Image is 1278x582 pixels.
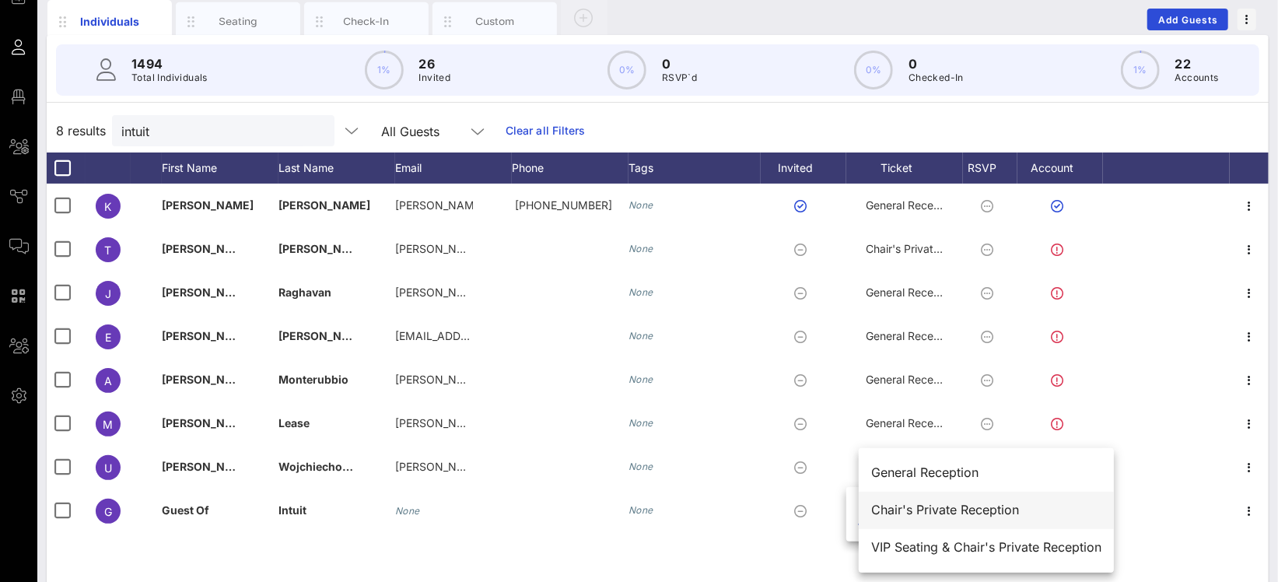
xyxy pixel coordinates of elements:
span: M [103,418,114,431]
span: Intuit [278,503,306,517]
span: Wojchiechowski [278,460,367,473]
div: All Guests [381,124,439,138]
a: Clear all Filters [506,122,586,139]
div: Chair's Private Reception [871,503,1101,517]
span: [PERSON_NAME] [278,329,370,342]
div: Invited [761,153,846,184]
div: Custom [460,14,530,29]
span: [PERSON_NAME] [162,460,254,473]
button: Add Guests [1147,9,1228,30]
span: Add Guests [1157,14,1219,26]
i: None [628,243,653,254]
span: Guest Of [162,503,209,517]
span: General Reception [866,286,959,299]
div: Phone [512,153,628,184]
i: None [628,417,653,429]
span: [PERSON_NAME][EMAIL_ADDRESS][DOMAIN_NAME] [395,373,672,386]
p: Checked-In [909,70,964,86]
p: Invited [419,70,451,86]
span: [PERSON_NAME] [278,198,370,212]
div: RSVP [963,153,1017,184]
span: General Reception [866,373,959,386]
div: Account [1017,153,1103,184]
span: Lease [278,416,310,429]
p: RSVP`d [662,70,697,86]
p: 0 [909,54,964,73]
span: T [105,244,112,257]
div: Ticket [846,153,963,184]
div: First Name [162,153,278,184]
i: None [628,373,653,385]
span: [PERSON_NAME] [162,329,254,342]
span: Monterubbio [278,373,348,386]
span: [EMAIL_ADDRESS][DOMAIN_NAME] [395,329,583,342]
p: Total Individuals [131,70,208,86]
i: None [628,461,653,472]
span: K [105,200,112,213]
p: 1494 [131,54,208,73]
p: Accounts [1175,70,1219,86]
span: [PERSON_NAME][EMAIL_ADDRESS][DOMAIN_NAME] [395,242,672,255]
span: A [104,374,112,387]
div: Tags [628,153,761,184]
span: [PERSON_NAME] [162,373,254,386]
span: 8 results [56,121,106,140]
span: U [104,461,112,475]
span: G [104,505,112,518]
i: None [628,330,653,342]
span: [PERSON_NAME][EMAIL_ADDRESS][PERSON_NAME][DOMAIN_NAME] [395,286,762,299]
span: [PERSON_NAME] [162,286,254,299]
span: [PERSON_NAME] [278,242,370,255]
span: J [105,287,111,300]
i: None [628,504,653,516]
span: +12024209474 [515,198,612,212]
p: 26 [419,54,451,73]
p: 22 [1175,54,1219,73]
span: General Reception [866,198,959,212]
span: [PERSON_NAME] [162,416,254,429]
span: E [105,331,111,344]
i: None [628,199,653,211]
div: All Guests [372,115,496,146]
p: 0 [662,54,697,73]
div: Seating [204,14,273,29]
span: [PERSON_NAME][EMAIL_ADDRESS][DOMAIN_NAME] [395,416,672,429]
span: [PERSON_NAME] [162,198,254,212]
div: Individuals [75,13,145,30]
span: [PERSON_NAME][EMAIL_ADDRESS][DOMAIN_NAME] [395,460,672,473]
i: None [628,286,653,298]
span: Raghavan [278,286,331,299]
div: VIP Seating & Chair's Private Reception [871,540,1101,555]
span: Chair's Private Reception [866,242,994,255]
div: Last Name [278,153,395,184]
div: Check-In [332,14,401,29]
div: General Reception [871,465,1101,480]
span: General Reception [866,416,959,429]
div: Email [395,153,512,184]
span: [PERSON_NAME] [162,242,254,255]
i: None [395,505,420,517]
span: General Reception [866,329,959,342]
p: [PERSON_NAME]… [395,184,473,227]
